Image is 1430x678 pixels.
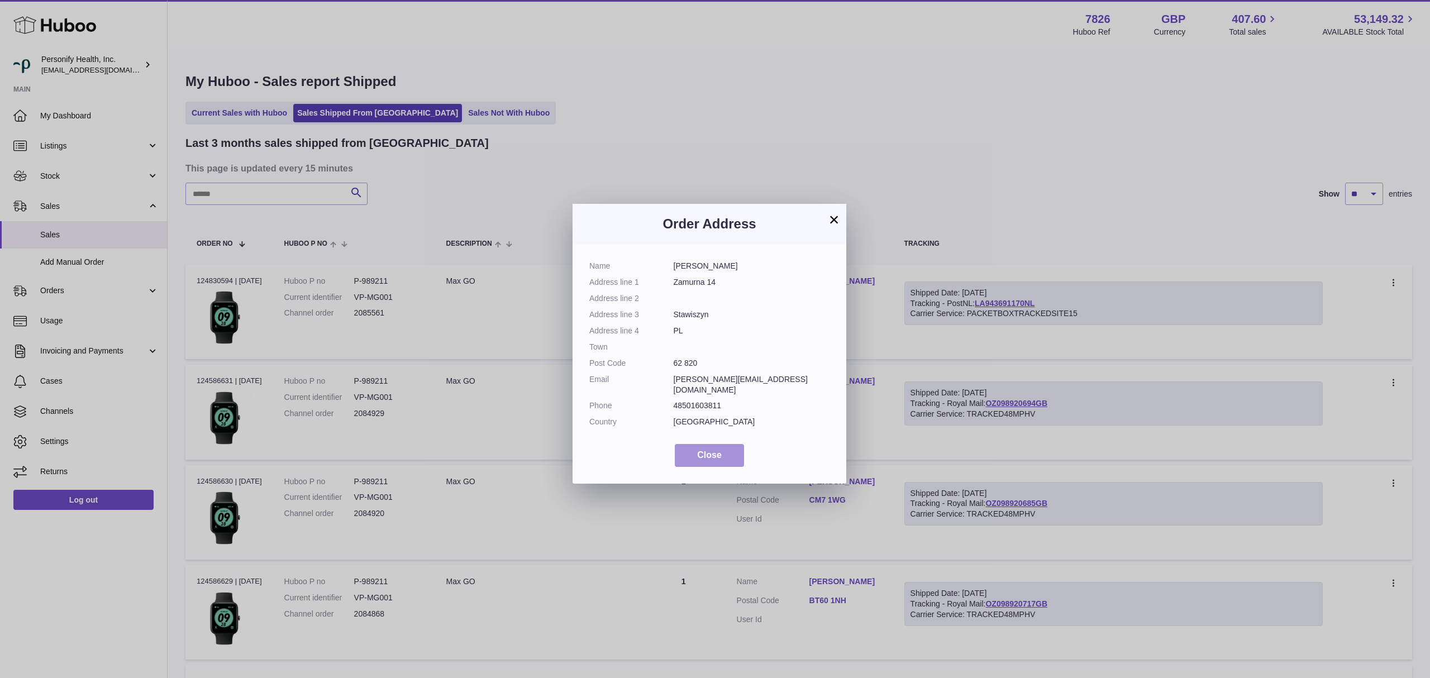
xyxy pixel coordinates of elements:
[674,277,830,288] dd: Zamurna 14
[589,261,674,271] dt: Name
[589,358,674,369] dt: Post Code
[674,261,830,271] dd: [PERSON_NAME]
[674,417,830,427] dd: [GEOGRAPHIC_DATA]
[697,450,722,460] span: Close
[674,358,830,369] dd: 62 820
[589,293,674,304] dt: Address line 2
[589,374,674,395] dt: Email
[675,444,744,467] button: Close
[589,277,674,288] dt: Address line 1
[589,400,674,411] dt: Phone
[674,374,830,395] dd: [PERSON_NAME][EMAIL_ADDRESS][DOMAIN_NAME]
[589,342,674,352] dt: Town
[589,417,674,427] dt: Country
[674,326,830,336] dd: PL
[589,215,830,233] h3: Order Address
[827,213,841,226] button: ×
[589,309,674,320] dt: Address line 3
[674,400,830,411] dd: 48501603811
[589,326,674,336] dt: Address line 4
[674,309,830,320] dd: Stawiszyn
